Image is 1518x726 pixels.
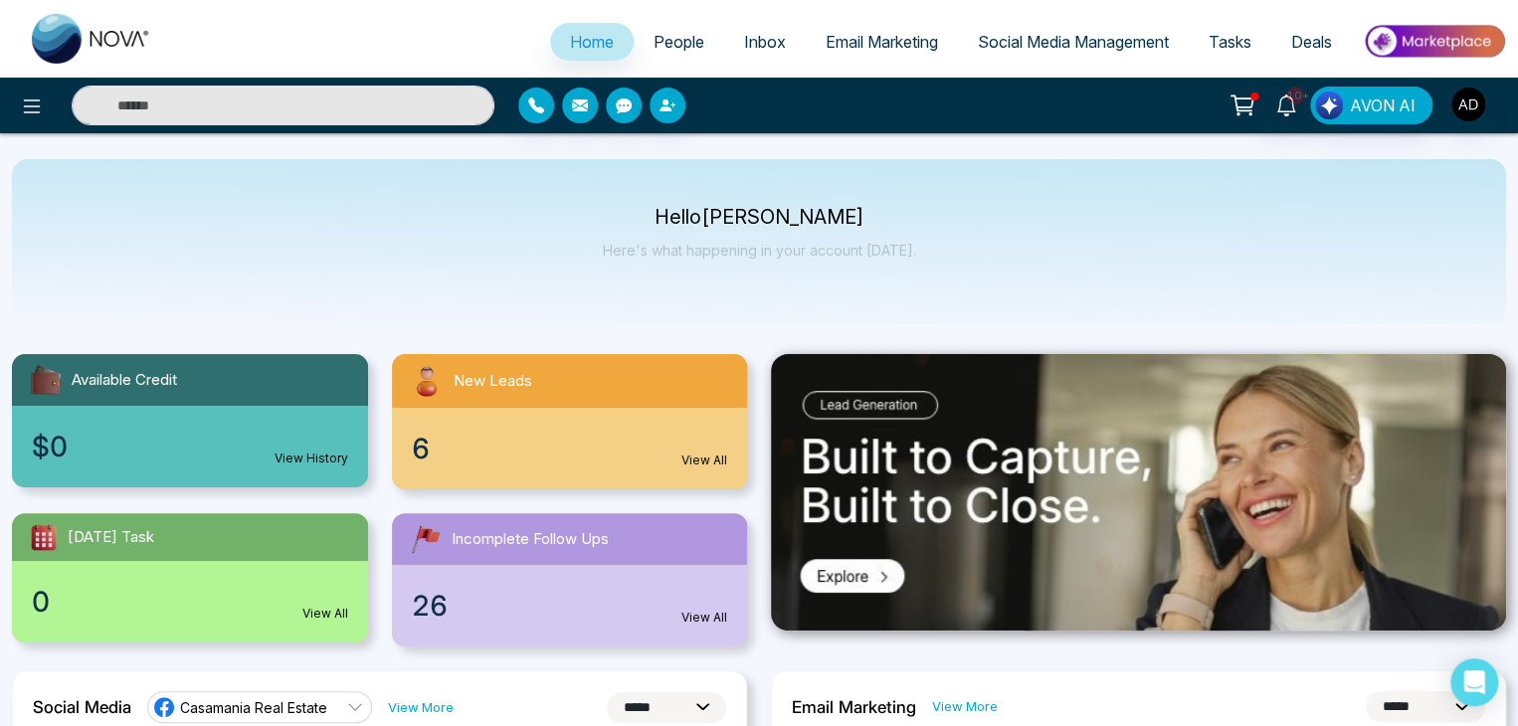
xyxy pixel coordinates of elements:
h2: Social Media [33,697,131,717]
span: Inbox [744,32,786,52]
h2: Email Marketing [792,697,916,717]
a: 10+ [1262,87,1310,121]
span: [DATE] Task [68,526,154,549]
button: AVON AI [1310,87,1432,124]
p: Here's what happening in your account [DATE]. [603,242,916,259]
a: Tasks [1189,23,1271,61]
span: Home [570,32,614,52]
span: Deals [1291,32,1332,52]
span: Tasks [1209,32,1251,52]
img: followUps.svg [408,521,444,557]
span: Casamania Real Estate [180,698,327,717]
a: Deals [1271,23,1352,61]
span: Social Media Management [978,32,1169,52]
div: Open Intercom Messenger [1450,658,1498,706]
img: Lead Flow [1315,91,1343,119]
span: Email Marketing [826,32,938,52]
a: View History [275,450,348,467]
a: View All [681,609,727,627]
a: View All [302,605,348,623]
img: . [771,354,1506,631]
img: newLeads.svg [408,362,446,400]
img: availableCredit.svg [28,362,64,398]
a: Inbox [724,23,806,61]
span: People [654,32,704,52]
img: Market-place.gif [1362,19,1506,64]
a: Home [550,23,634,61]
span: 10+ [1286,87,1304,104]
a: View All [681,452,727,469]
p: Hello [PERSON_NAME] [603,209,916,226]
img: User Avatar [1451,88,1485,121]
a: View More [388,698,454,717]
a: People [634,23,724,61]
a: Social Media Management [958,23,1189,61]
span: Incomplete Follow Ups [452,528,609,551]
span: $0 [32,426,68,467]
span: Available Credit [72,369,177,392]
span: 0 [32,581,50,623]
img: Nova CRM Logo [32,14,151,64]
a: View More [932,697,998,716]
a: Incomplete Follow Ups26View All [380,513,760,646]
span: 26 [412,585,448,627]
a: Email Marketing [806,23,958,61]
img: todayTask.svg [28,521,60,553]
a: New Leads6View All [380,354,760,489]
span: New Leads [454,370,532,393]
span: 6 [412,428,430,469]
span: AVON AI [1350,93,1416,117]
